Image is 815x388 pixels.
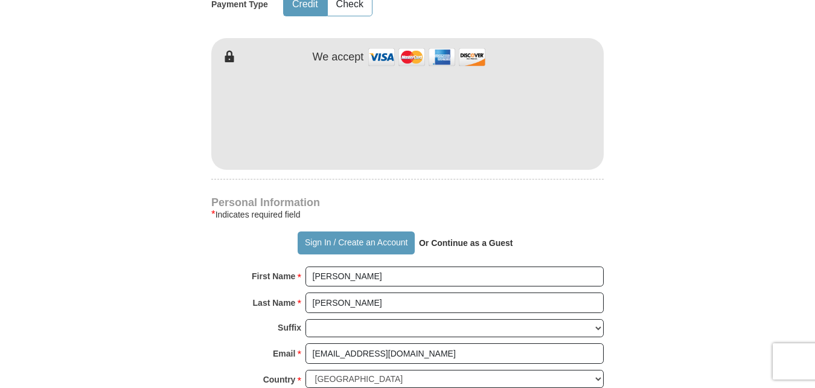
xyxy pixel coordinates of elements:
[366,44,487,70] img: credit cards accepted
[252,268,295,285] strong: First Name
[278,319,301,336] strong: Suffix
[253,294,296,311] strong: Last Name
[211,198,604,207] h4: Personal Information
[211,207,604,222] div: Indicates required field
[313,51,364,64] h4: We accept
[263,371,296,388] strong: Country
[419,238,513,248] strong: Or Continue as a Guest
[273,345,295,362] strong: Email
[298,231,414,254] button: Sign In / Create an Account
